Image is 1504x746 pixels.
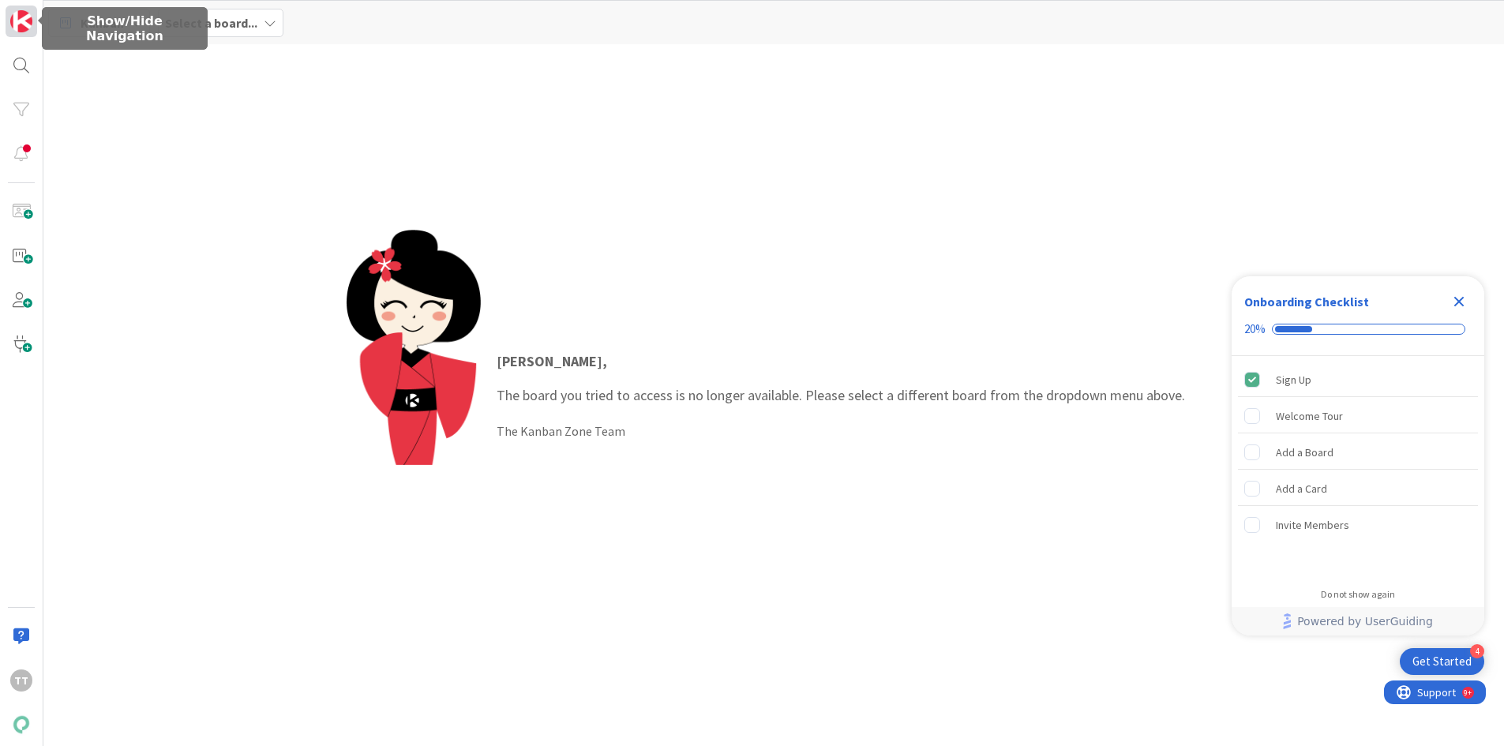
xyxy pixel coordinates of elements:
[1276,515,1349,534] div: Invite Members
[1276,370,1311,389] div: Sign Up
[1446,289,1472,314] div: Close Checklist
[1400,648,1484,675] div: Open Get Started checklist, remaining modules: 4
[1238,471,1478,506] div: Add a Card is incomplete.
[1276,479,1327,498] div: Add a Card
[1412,654,1472,669] div: Get Started
[10,10,32,32] img: Visit kanbanzone.com
[1321,588,1395,601] div: Do not show again
[1238,399,1478,433] div: Welcome Tour is incomplete.
[1232,276,1484,635] div: Checklist Container
[1244,322,1266,336] div: 20%
[1276,407,1343,425] div: Welcome Tour
[1470,644,1484,658] div: 4
[80,6,88,19] div: 9+
[10,714,32,736] img: avatar
[1244,322,1472,336] div: Checklist progress: 20%
[10,669,32,692] div: TT
[165,15,257,31] b: Select a board...
[1240,607,1476,635] a: Powered by UserGuiding
[497,352,607,370] strong: [PERSON_NAME] ,
[497,351,1185,406] p: The board you tried to access is no longer available. Please select a different board from the dr...
[497,422,1185,440] div: The Kanban Zone Team
[1276,443,1333,462] div: Add a Board
[1238,435,1478,470] div: Add a Board is incomplete.
[1238,362,1478,397] div: Sign Up is complete.
[1238,508,1478,542] div: Invite Members is incomplete.
[1297,612,1433,631] span: Powered by UserGuiding
[1232,607,1484,635] div: Footer
[33,2,72,21] span: Support
[1244,292,1369,311] div: Onboarding Checklist
[1232,356,1484,578] div: Checklist items
[48,13,201,43] h5: Show/Hide Navigation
